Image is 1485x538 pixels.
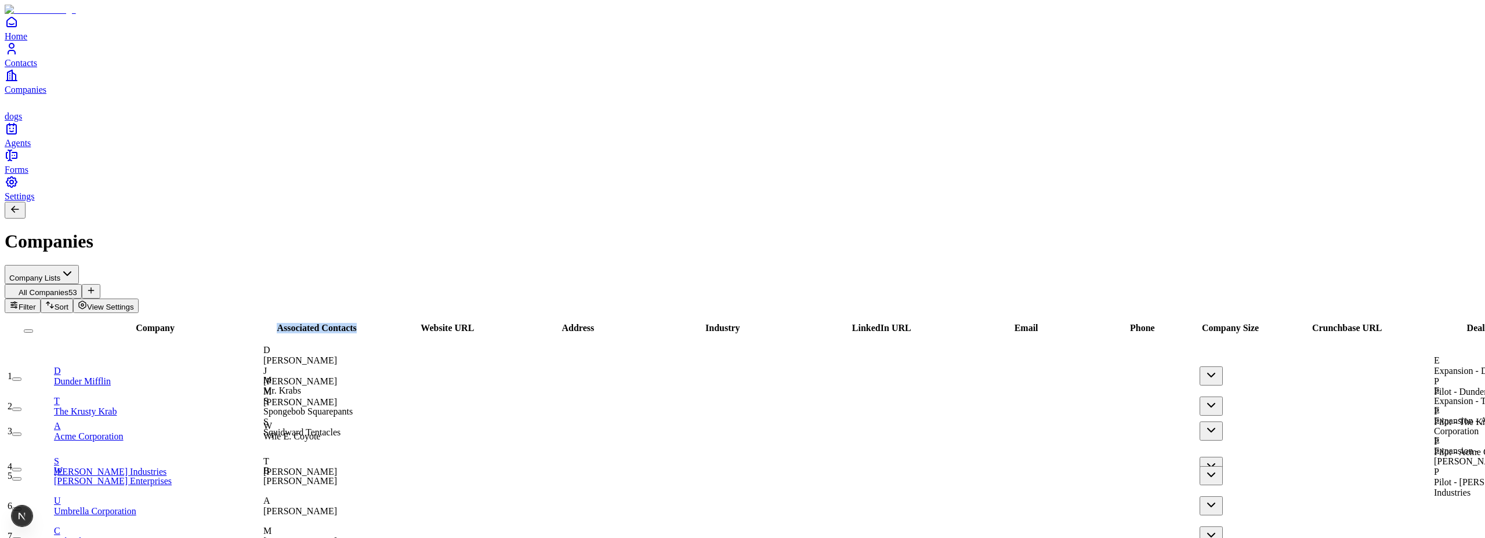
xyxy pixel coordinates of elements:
span: Wile E. Coyote [263,431,320,441]
span: 53 [68,288,77,297]
div: W [263,421,378,431]
div: U [54,496,261,506]
span: Company Size [1202,323,1259,333]
span: Mr. Krabs [263,386,301,395]
span: 3 [8,426,12,436]
span: 5 [8,471,12,481]
span: Address [562,323,594,333]
span: Home [5,31,27,41]
span: Crunchbase URL [1312,323,1382,333]
span: Agents [5,138,31,148]
button: All Companies53 [5,284,82,299]
div: B[PERSON_NAME] [263,466,378,486]
span: 4 [8,461,12,471]
div: WWile E. Coyote [263,421,378,442]
span: Filter [19,303,36,311]
th: Phone [1099,314,1186,342]
div: A [263,496,378,506]
a: DDunder Mifflin [54,366,261,386]
img: Item Brain Logo [5,5,76,15]
th: Crunchbase URL [1275,314,1419,342]
a: dogs [5,95,1480,121]
a: W[PERSON_NAME] Enterprises [54,466,261,486]
div: D [263,345,378,355]
div: M [263,526,378,536]
a: Companies [5,68,1480,94]
a: Settings [5,175,1480,201]
span: View Settings [87,303,134,311]
h1: Companies [5,231,1480,252]
span: 2 [8,401,12,411]
th: Website URL [376,314,519,342]
span: Industry [705,323,740,333]
span: Companies [5,85,46,94]
th: Address [520,314,636,342]
div: D [54,366,261,376]
th: Industry [637,314,809,342]
th: Email [955,314,1098,342]
span: Email [1015,323,1038,333]
th: Associated Contacts [259,314,375,342]
span: Phone [1130,323,1155,333]
th: Company Size [1187,314,1274,342]
th: LinkedIn URL [810,314,954,342]
a: TThe Krusty Krab [54,396,261,416]
div: T[PERSON_NAME] [263,456,378,477]
div: J [263,366,378,376]
div: M [263,375,378,386]
span: [PERSON_NAME] [263,506,337,516]
button: View Settings [73,299,139,313]
div: A[PERSON_NAME] [263,496,378,517]
a: Agents [5,122,1480,148]
span: LinkedIn URL [852,323,911,333]
div: B [263,466,378,476]
span: 1 [8,371,12,381]
a: UUmbrella Corporation [54,496,261,516]
div: W [54,466,261,476]
div: S [263,396,378,406]
a: S[PERSON_NAME] Industries [54,456,261,477]
span: dogs [5,111,22,121]
div: C [54,526,261,536]
div: S [54,456,261,467]
a: Forms [5,148,1480,175]
div: T [54,396,261,406]
div: A [54,421,261,431]
a: AAcme Corporation [54,421,261,441]
span: 6 [8,501,12,511]
div: T [263,456,378,467]
button: Filter [5,299,41,313]
span: Company [136,323,175,333]
span: All Companies [19,288,68,297]
span: Forms [5,165,28,175]
span: [PERSON_NAME] [263,355,337,365]
span: Associated Contacts [277,323,356,333]
span: Website URL [421,323,474,333]
span: Settings [5,191,35,201]
span: Sort [55,303,68,311]
a: Home [5,15,1480,41]
span: [PERSON_NAME] [263,476,337,486]
button: Sort [41,299,73,313]
a: Contacts [5,42,1480,68]
span: Contacts [5,58,37,68]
